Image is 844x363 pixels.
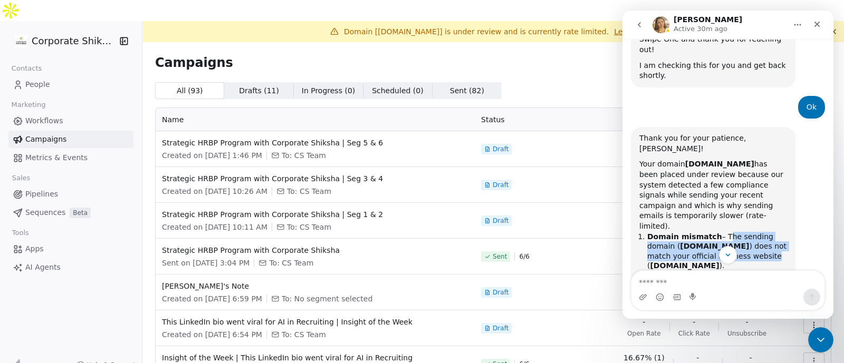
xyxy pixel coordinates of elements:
button: Emoji picker [33,282,42,291]
span: This LinkedIn bio went viral for AI in Recruiting | Insight of the Week [162,317,468,327]
div: Thank you for your patience, [PERSON_NAME]! [17,123,165,143]
span: 6 / 6 [519,252,529,261]
span: Drafts ( 11 ) [239,85,279,96]
span: - [696,352,699,363]
button: Scroll to bottom [97,236,114,253]
span: Unsubscribe [727,329,766,338]
span: People [25,79,50,90]
span: Domain [[DOMAIN_NAME]] is under review and is currently rate limited. [344,27,609,36]
a: Metrics & Events [8,149,133,166]
span: Sent on [DATE] 3:04 PM [162,258,250,268]
b: [DOMAIN_NAME] [57,231,127,240]
a: Workflows [8,112,133,130]
span: - [746,317,749,327]
span: - [642,317,645,327]
span: Created on [DATE] 1:46 PM [162,150,262,161]
span: Workflows [25,115,63,126]
span: To: No segment selected [282,293,372,304]
button: Upload attachment [16,282,25,291]
a: Apps [8,240,133,258]
span: Strategic HRBP Program with Corporate Shiksha [162,245,468,256]
button: Send a message… [181,278,198,295]
button: Gif picker [50,282,59,291]
span: Draft [493,181,509,189]
a: Pipelines [8,185,133,203]
span: Contacts [7,61,46,76]
span: Click Rate [678,329,710,338]
span: Created on [DATE] 6:59 PM [162,293,262,304]
span: Sent [493,252,507,261]
span: Pipelines [25,189,58,200]
span: To: CS Team [287,222,331,232]
button: Corporate Shiksha [13,32,112,50]
span: To: CS Team [287,186,331,197]
span: Sequences [25,207,65,218]
span: - [693,317,695,327]
span: Strategic HRBP Program with Corporate Shiksha | Seg 5 & 6 [162,138,468,148]
span: Sales [7,170,35,186]
span: Insight of the Week | This LinkedIn bio went viral for AI in Recruiting [162,352,468,363]
span: Apps [25,243,44,254]
span: Draft [493,145,509,153]
span: 16.67% (1) [624,352,665,363]
iframe: Intercom live chat [622,11,833,319]
img: CorporateShiksha.png [15,35,27,47]
span: To: CS Team [269,258,313,268]
textarea: Message… [9,260,202,278]
span: Corporate Shiksha [32,34,116,48]
span: Metrics & Events [25,152,88,163]
a: Campaigns [8,131,133,148]
span: Marketing [7,97,50,113]
span: Created on [DATE] 6:54 PM [162,329,262,340]
span: Strategic HRBP Program with Corporate Shiksha | Seg 3 & 4 [162,173,468,184]
a: Learn more [614,26,656,37]
a: People [8,76,133,93]
a: AI Agents [8,259,133,276]
span: Scheduled ( 0 ) [372,85,424,96]
span: Draft [493,217,509,225]
span: Draft [493,324,509,332]
span: Campaigns [25,134,66,145]
span: Strategic HRBP Program with Corporate Shiksha | Seg 1 & 2 [162,209,468,220]
th: Status [475,108,607,131]
th: Name [156,108,475,131]
th: Analytics [607,108,787,131]
span: Created on [DATE] 10:11 AM [162,222,267,232]
span: To: CS Team [282,150,326,161]
span: - [750,352,752,363]
b: [DOMAIN_NAME] [27,251,97,259]
span: Tools [7,225,33,241]
span: In Progress ( 0 ) [302,85,356,96]
span: To: CS Team [282,329,326,340]
b: [DOMAIN_NAME] [63,149,132,158]
span: Beta [70,208,91,218]
span: Campaigns [155,55,233,70]
span: AI Agents [25,262,61,273]
span: Open Rate [627,329,661,338]
div: Your domain has been placed under review because our system detected a few compliance signals whi... [17,149,165,221]
button: Start recording [67,282,75,291]
li: – The sending domain ( ) does not match your official business website ( ). [25,221,165,260]
span: Sent ( 82 ) [450,85,484,96]
b: Domain mismatch [25,222,100,230]
span: [PERSON_NAME]'s Note [162,281,468,291]
span: Draft [493,288,509,297]
iframe: Intercom live chat [808,327,833,352]
a: SequencesBeta [8,204,133,221]
span: Created on [DATE] 10:26 AM [162,186,267,197]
